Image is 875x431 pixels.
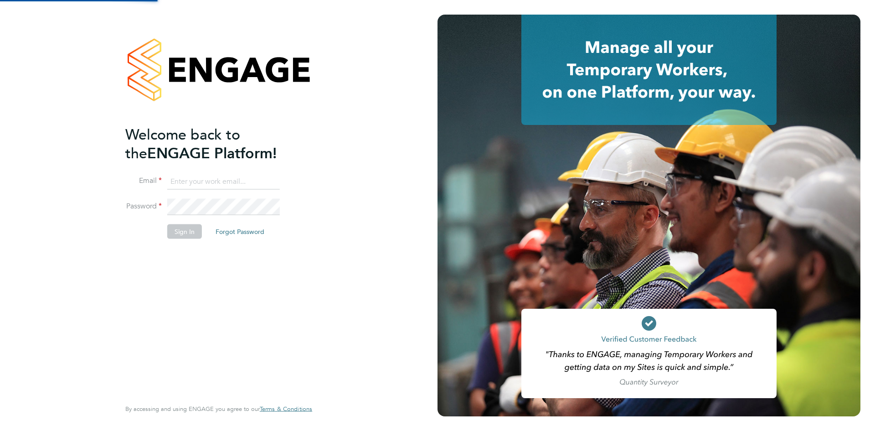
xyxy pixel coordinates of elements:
button: Sign In [167,224,202,239]
span: Welcome back to the [125,125,240,162]
a: Terms & Conditions [260,405,312,413]
label: Password [125,202,162,211]
h2: ENGAGE Platform! [125,125,303,162]
input: Enter your work email... [167,173,280,190]
button: Forgot Password [208,224,272,239]
span: By accessing and using ENGAGE you agree to our [125,405,312,413]
label: Email [125,176,162,186]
